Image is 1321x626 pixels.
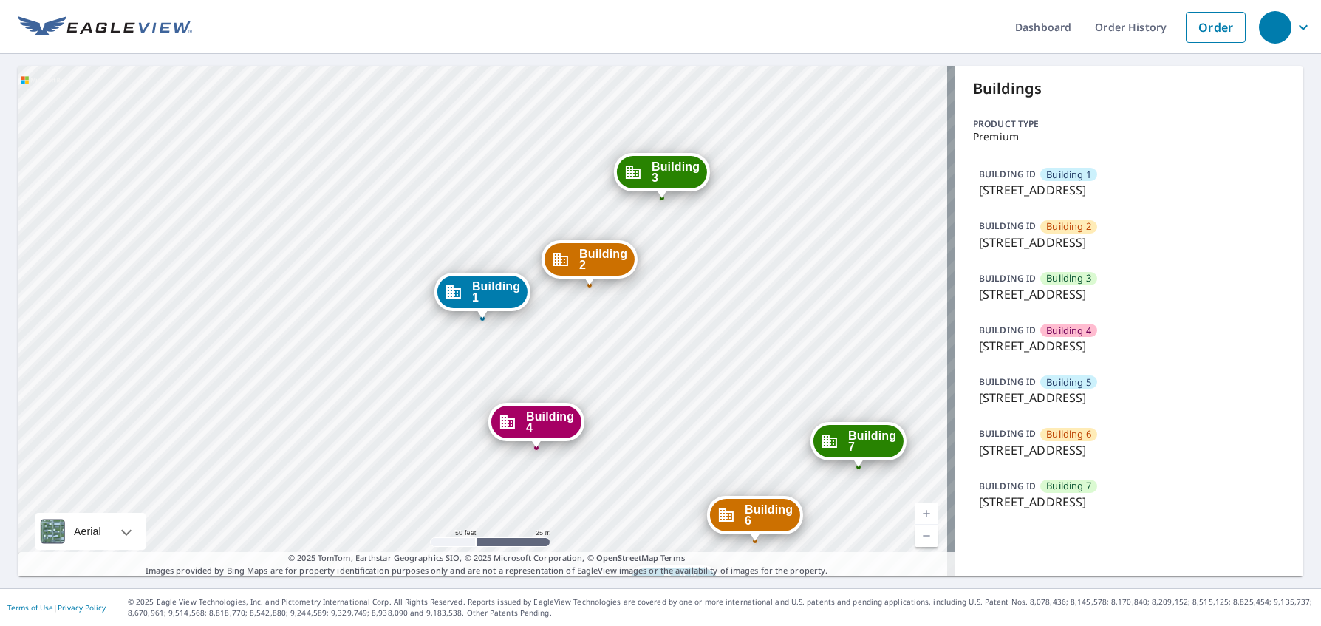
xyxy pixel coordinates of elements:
[979,272,1036,285] p: BUILDING ID
[915,525,938,547] a: Current Level 19, Zoom Out
[810,422,907,468] div: Dropped pin, building Building 7, Commercial property, 2210 Canton Street Dallas, TX 75201
[69,513,106,550] div: Aerial
[979,375,1036,388] p: BUILDING ID
[973,78,1286,100] p: Buildings
[1046,375,1091,389] span: Building 5
[1046,324,1091,338] span: Building 4
[660,552,685,563] a: Terms
[979,493,1280,511] p: [STREET_ADDRESS]
[973,131,1286,143] p: Premium
[848,430,896,452] span: Building 7
[7,603,106,612] p: |
[1046,271,1091,285] span: Building 3
[915,503,938,525] a: Current Level 19, Zoom In
[1046,168,1091,182] span: Building 1
[488,403,584,449] div: Dropped pin, building Building 4, Commercial property, 2210 Canton Street Dallas, TX 75201
[1046,220,1091,234] span: Building 2
[7,602,53,613] a: Terms of Use
[35,513,146,550] div: Aerial
[979,285,1280,303] p: [STREET_ADDRESS]
[434,273,530,319] div: Dropped pin, building Building 1, Commercial property, 2210 Canton Street Dallas, TX 75201
[979,480,1036,492] p: BUILDING ID
[18,16,192,38] img: EV Logo
[596,552,658,563] a: OpenStreetMap
[288,552,685,565] span: © 2025 TomTom, Earthstar Geographics SIO, © 2025 Microsoft Corporation, ©
[979,427,1036,440] p: BUILDING ID
[979,441,1280,459] p: [STREET_ADDRESS]
[58,602,106,613] a: Privacy Policy
[472,281,520,303] span: Building 1
[128,596,1314,619] p: © 2025 Eagle View Technologies, Inc. and Pictometry International Corp. All Rights Reserved. Repo...
[979,168,1036,180] p: BUILDING ID
[979,389,1280,406] p: [STREET_ADDRESS]
[18,552,955,576] p: Images provided by Bing Maps are for property identification purposes only and are not a represen...
[542,240,638,286] div: Dropped pin, building Building 2, Commercial property, 2210 Canton Street Dallas, TX 75201
[745,504,793,526] span: Building 6
[979,234,1280,251] p: [STREET_ADDRESS]
[707,496,803,542] div: Dropped pin, building Building 6, Commercial property, 2210 Canton Street Dallas, TX 75201
[1186,12,1246,43] a: Order
[979,337,1280,355] p: [STREET_ADDRESS]
[1046,427,1091,441] span: Building 6
[614,153,710,199] div: Dropped pin, building Building 3, Commercial property, 2210 Canton Street Dallas, TX 75201
[1046,479,1091,493] span: Building 7
[579,248,627,271] span: Building 2
[979,324,1036,336] p: BUILDING ID
[526,411,574,433] span: Building 4
[979,220,1036,232] p: BUILDING ID
[973,118,1286,131] p: Product type
[979,181,1280,199] p: [STREET_ADDRESS]
[652,161,700,183] span: Building 3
